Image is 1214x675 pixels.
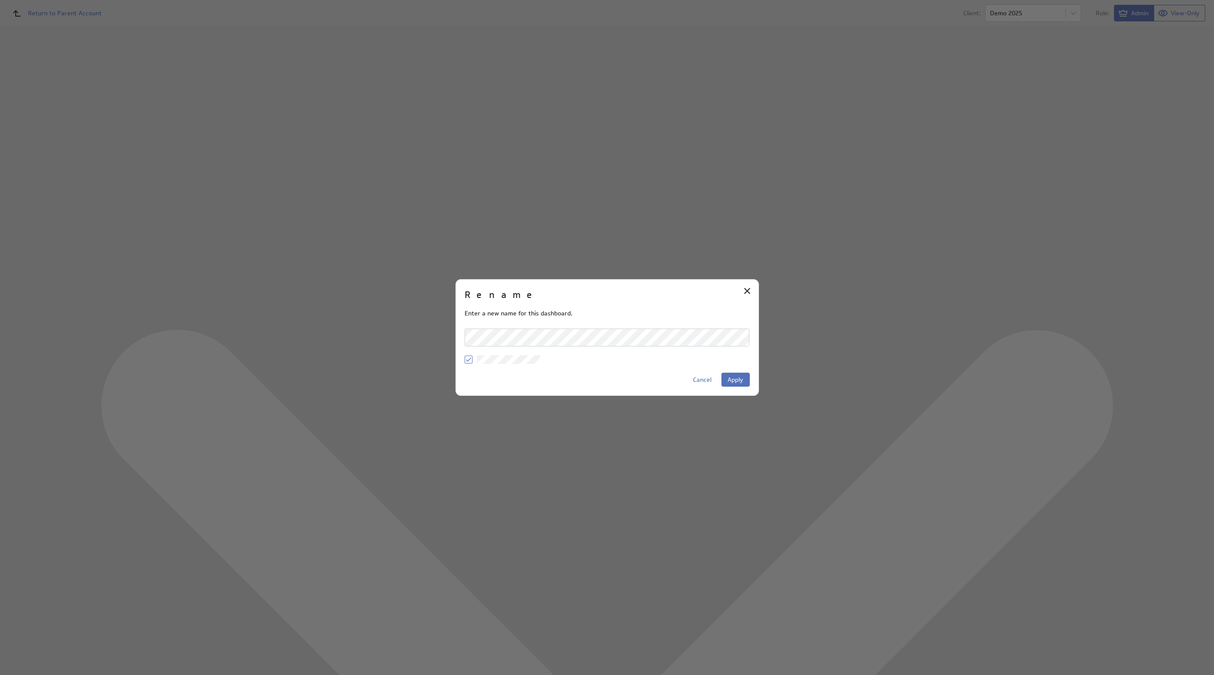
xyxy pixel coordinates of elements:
[687,373,717,387] button: Cancel
[465,309,750,318] p: Enter a new name for this dashboard.
[721,373,750,387] button: Apply
[693,376,711,384] span: Cancel
[740,284,755,298] div: Close
[728,376,743,384] span: Apply
[465,288,539,302] h2: Rename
